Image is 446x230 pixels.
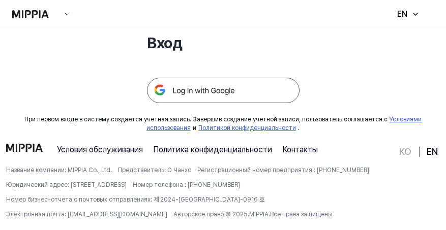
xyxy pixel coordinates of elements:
[282,144,318,156] a: Контакты
[147,78,300,103] img: Кнопка входа в Google
[387,4,426,24] button: EN
[197,167,369,174] ya-tr-span: Регистрационный номер предприятия : [PHONE_NUMBER]
[147,34,182,52] ya-tr-span: Вход
[57,144,143,156] a: Условия обслуживания
[6,211,167,218] ya-tr-span: Электронная почта: [EMAIL_ADDRESS][DOMAIN_NAME]
[298,124,300,132] ya-tr-span: .
[6,167,112,174] ya-tr-span: Название компании: MIPPIA Co., Ltd.
[427,146,438,158] a: EN
[133,181,240,188] ya-tr-span: Номер телефона : [PHONE_NUMBER]
[397,9,407,19] ya-tr-span: EN
[198,124,296,132] a: Политикой конфиденциальности
[153,144,272,156] a: Политика конфиденциальности
[12,10,49,18] img: логотип
[249,211,270,218] ya-tr-span: MIPPIA.
[6,144,43,152] img: логотип
[6,196,264,203] ya-tr-span: Номер бизнес-отчета о почтовых отправлениях: 제 2024-[GEOGRAPHIC_DATA]-0916 호
[173,211,249,218] ya-tr-span: Авторское право © 2025.
[193,124,196,132] ya-tr-span: и
[270,211,333,218] ya-tr-span: Все права защищены
[24,116,388,123] ya-tr-span: При первом входе в систему создается учетная запись. Завершив создание учетной записи, пользовате...
[399,146,411,158] a: КО
[6,181,127,188] ya-tr-span: Юридический адрес: [STREET_ADDRESS]
[118,167,191,174] ya-tr-span: Представитель: О Чанхо
[427,146,438,157] ya-tr-span: EN
[399,146,411,157] ya-tr-span: КО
